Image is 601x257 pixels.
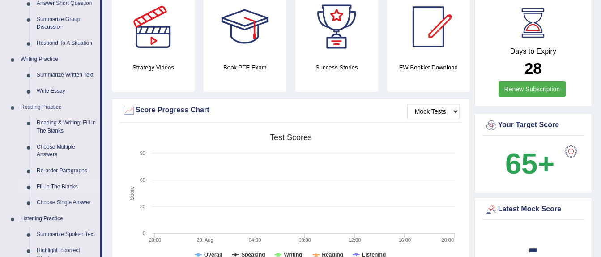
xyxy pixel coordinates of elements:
a: Summarize Group Discussion [33,12,100,35]
a: Renew Subscription [499,81,566,97]
h4: Days to Expiry [485,47,582,56]
b: 65+ [505,147,554,180]
a: Reading & Writing: Fill In The Blanks [33,115,100,139]
a: Reading Practice [17,99,100,116]
a: Writing Practice [17,51,100,68]
div: Latest Mock Score [485,203,582,216]
h4: Success Stories [295,63,378,72]
text: 90 [140,150,145,156]
text: 30 [140,204,145,209]
text: 20:00 [149,237,162,243]
a: Summarize Spoken Text [33,227,100,243]
h4: Strategy Videos [112,63,195,72]
b: 28 [524,60,542,77]
div: Score Progress Chart [122,104,460,117]
tspan: Test scores [270,133,312,142]
a: Choose Single Answer [33,195,100,211]
a: Choose Multiple Answers [33,139,100,163]
a: Re-order Paragraphs [33,163,100,179]
text: 0 [143,231,145,236]
a: Fill In The Blanks [33,179,100,195]
tspan: 29. Aug [196,237,213,243]
tspan: Score [129,186,135,201]
div: Your Target Score [485,119,582,132]
a: Respond To A Situation [33,35,100,51]
text: 16:00 [398,237,411,243]
text: 12:00 [349,237,361,243]
h4: EW Booklet Download [387,63,470,72]
a: Listening Practice [17,211,100,227]
text: 08:00 [298,237,311,243]
a: Summarize Written Text [33,67,100,83]
a: Write Essay [33,83,100,99]
text: 20:00 [442,237,454,243]
text: 60 [140,177,145,183]
text: 04:00 [249,237,261,243]
h4: Book PTE Exam [204,63,286,72]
